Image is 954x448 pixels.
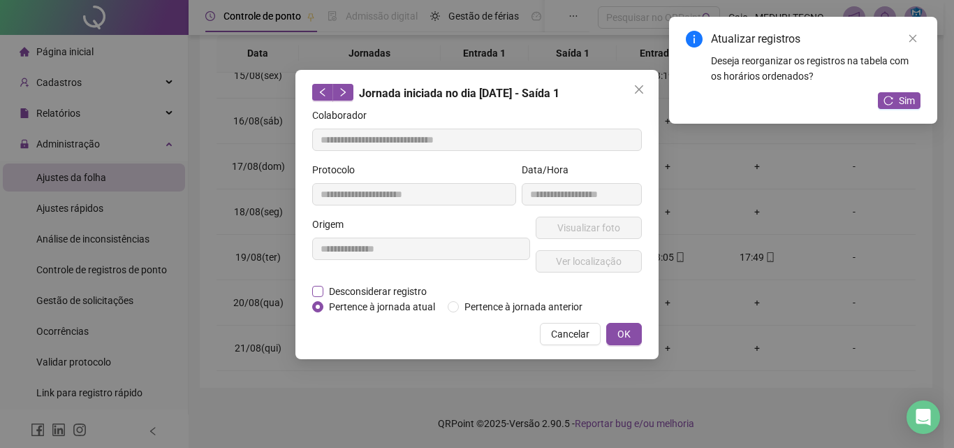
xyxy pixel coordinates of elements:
[312,217,353,232] label: Origem
[711,53,920,84] div: Deseja reorganizar os registros na tabela com os horários ordenados?
[522,162,578,178] label: Data/Hora
[908,34,918,43] span: close
[338,87,348,97] span: right
[628,78,650,101] button: Close
[617,326,631,342] span: OK
[323,284,432,299] span: Desconsiderar registro
[606,323,642,345] button: OK
[633,84,645,95] span: close
[312,108,376,123] label: Colaborador
[899,93,915,108] span: Sim
[536,217,642,239] button: Visualizar foto
[536,250,642,273] button: Ver localização
[323,299,441,315] span: Pertence à jornada atual
[312,84,642,102] div: Jornada iniciada no dia [DATE] - Saída 1
[883,96,893,106] span: reload
[540,323,601,345] button: Cancelar
[332,84,353,101] button: right
[459,299,588,315] span: Pertence à jornada anterior
[318,87,328,97] span: left
[878,92,920,109] button: Sim
[551,326,589,342] span: Cancelar
[312,84,333,101] button: left
[686,31,703,48] span: info-circle
[711,31,920,48] div: Atualizar registros
[312,162,364,178] label: Protocolo
[905,31,920,46] a: Close
[907,400,940,434] div: Open Intercom Messenger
